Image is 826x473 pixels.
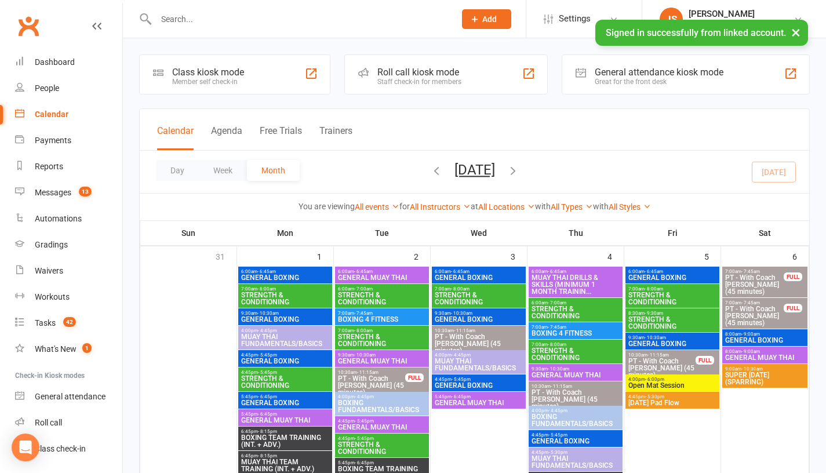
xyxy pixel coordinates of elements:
[337,333,427,347] span: STRENGTH & CONDITIONING
[645,377,664,382] span: - 6:00pm
[434,274,523,281] span: GENERAL BOXING
[451,311,472,316] span: - 10:30am
[337,311,427,316] span: 7:00am
[258,352,277,358] span: - 5:45pm
[35,57,75,67] div: Dashboard
[241,399,330,406] span: GENERAL BOXING
[660,8,683,31] div: JS
[434,394,523,399] span: 5:45pm
[548,432,567,438] span: - 5:45pm
[258,394,277,399] span: - 6:45pm
[628,399,717,406] span: [DATE] Pad Flow
[531,347,620,361] span: STRENGTH & CONDITIONING
[548,342,566,347] span: - 8:00am
[241,358,330,365] span: GENERAL BOXING
[628,358,696,379] span: PT - With Coach [PERSON_NAME] (45 minutes)
[357,370,379,375] span: - 11:15am
[140,221,237,245] th: Sun
[15,336,122,362] a: What's New1
[471,202,478,211] strong: at
[628,292,717,305] span: STRENGTH & CONDITIONING
[531,305,620,319] span: STRENGTH & CONDITIONING
[35,266,63,275] div: Waivers
[354,286,373,292] span: - 7:00am
[725,300,784,305] span: 7:00am
[531,438,620,445] span: GENERAL BOXING
[35,392,105,401] div: General attendance
[334,221,431,245] th: Tue
[628,316,717,330] span: STRENGTH & CONDITIONING
[241,352,330,358] span: 4:45pm
[355,419,374,424] span: - 5:45pm
[593,202,609,211] strong: with
[645,335,666,340] span: - 10:30am
[337,370,406,375] span: 10:30am
[531,342,620,347] span: 7:00am
[355,436,374,441] span: - 5:45pm
[241,370,330,375] span: 4:45pm
[478,202,535,212] a: All Locations
[258,429,277,434] span: - 8:15pm
[15,154,122,180] a: Reports
[628,286,717,292] span: 7:00am
[482,14,497,24] span: Add
[531,372,620,379] span: GENERAL MUAY THAI
[355,460,374,465] span: - 6:45pm
[241,412,330,417] span: 5:45pm
[434,333,523,354] span: PT - With Coach [PERSON_NAME] (45 minutes)
[241,286,330,292] span: 7:00am
[434,382,523,389] span: GENERAL BOXING
[689,19,794,30] div: Champions [PERSON_NAME]
[410,202,471,212] a: All Instructors
[414,246,430,265] div: 2
[531,413,620,427] span: BOXING FUNDAMENTALS/BASICS
[337,419,427,424] span: 4:45pm
[15,180,122,206] a: Messages 13
[216,246,236,265] div: 31
[725,349,805,354] span: 8:00am
[14,12,43,41] a: Clubworx
[156,160,199,181] button: Day
[337,352,427,358] span: 9:30am
[531,325,620,330] span: 7:00am
[241,316,330,323] span: GENERAL BOXING
[721,221,809,245] th: Sat
[647,352,669,358] span: - 11:15am
[725,354,805,361] span: GENERAL MUAY THAI
[241,375,330,389] span: STRENGTH & CONDITIONING
[741,300,760,305] span: - 7:45am
[531,384,620,389] span: 10:30am
[628,340,717,347] span: GENERAL BOXING
[551,384,572,389] span: - 11:15am
[241,328,330,333] span: 4:00pm
[15,75,122,101] a: People
[725,274,784,295] span: PT - With Coach [PERSON_NAME] (45 minutes)
[337,375,406,396] span: PT - With Coach [PERSON_NAME] (45 minutes)
[354,311,373,316] span: - 7:45am
[377,78,461,86] div: Staff check-in for members
[431,221,527,245] th: Wed
[548,366,569,372] span: - 10:30am
[15,128,122,154] a: Payments
[511,246,527,265] div: 3
[337,399,427,413] span: BOXING FUNDAMENTALS/BASICS
[15,232,122,258] a: Gradings
[299,202,355,211] strong: You are viewing
[531,269,620,274] span: 6:00am
[15,384,122,410] a: General attendance kiosk mode
[741,366,763,372] span: - 10:30am
[548,450,567,455] span: - 5:30pm
[172,67,244,78] div: Class kiosk mode
[725,269,784,274] span: 7:00am
[792,246,809,265] div: 6
[15,410,122,436] a: Roll call
[531,274,620,295] span: MUAY THAI DRILLS & SKILLS (MINIMUM 1 MONTH TRAININ...
[725,305,784,326] span: PT - With Coach [PERSON_NAME] (45 minutes)
[609,202,651,212] a: All Styles
[696,356,714,365] div: FULL
[337,286,427,292] span: 6:00am
[241,459,330,472] span: MUAY THAI TEAM TRAINING (INT. + ADV.)
[595,78,723,86] div: Great for the front desk
[337,269,427,274] span: 6:00am
[337,328,427,333] span: 7:00am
